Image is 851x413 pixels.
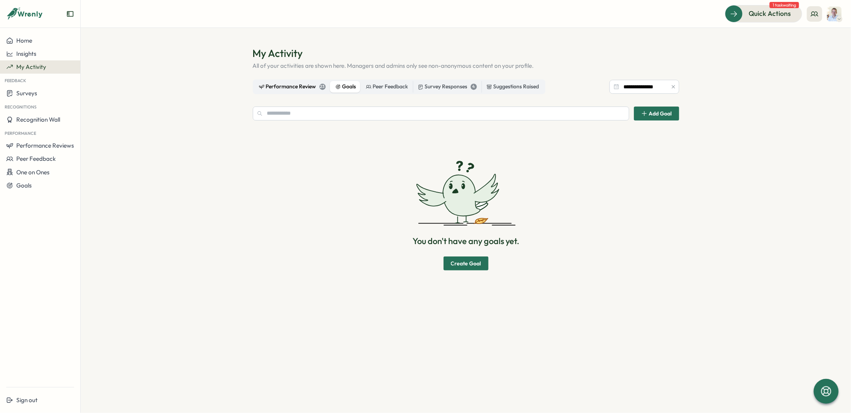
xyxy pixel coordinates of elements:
span: 1 task waiting [770,2,799,8]
span: Quick Actions [749,9,791,19]
h1: My Activity [253,46,679,60]
span: Performance Reviews [16,142,74,149]
img: Thomas Clark [827,7,842,21]
button: Quick Actions [725,5,802,22]
button: Create Goal [444,256,489,270]
div: Performance Review [259,83,326,91]
span: Home [16,37,32,44]
p: All of your activities are shown here. Managers and admins only see non-anonymous content on your... [253,62,679,70]
span: Peer Feedback [16,155,56,162]
span: Recognition Wall [16,116,60,123]
button: Expand sidebar [66,10,74,18]
button: Add Goal [634,107,679,120]
span: One on Ones [16,169,50,176]
p: You don't have any goals yet. [413,235,519,247]
div: 4 [471,84,477,90]
span: My Activity [16,63,46,71]
span: Sign out [16,396,38,404]
span: Goals [16,182,32,189]
div: 23 [319,84,326,90]
div: Goals [335,83,356,91]
span: Surveys [16,89,37,97]
div: Peer Feedback [366,83,408,91]
span: Add Goal [649,111,672,116]
div: Survey Responses [418,83,477,91]
span: Insights [16,50,36,57]
div: Suggestions Raised [487,83,539,91]
span: Create Goal [451,257,481,270]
